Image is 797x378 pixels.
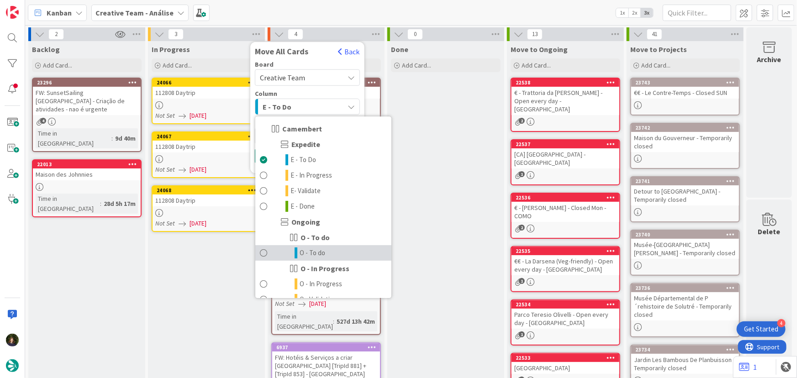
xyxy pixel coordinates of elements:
[190,219,206,228] span: [DATE]
[152,45,190,54] span: In Progress
[33,87,141,115] div: FW: SunsetSailing [GEOGRAPHIC_DATA] - Criação de atividades - nao é urgente
[512,309,619,329] div: Parco Teresio Olivelli - Open every day - [GEOGRAPHIC_DATA]
[255,168,391,183] a: E - In Progress
[631,231,739,259] div: 23740Musée-[GEOGRAPHIC_DATA][PERSON_NAME] - Temporarily closed
[631,185,739,205] div: Detour to [GEOGRAPHIC_DATA] - Temporarily closed
[338,47,360,57] button: Back
[512,194,619,222] div: 22536€ - [PERSON_NAME] - Closed Mon - COMO
[631,231,739,239] div: 23740
[255,61,274,68] span: Board
[635,285,739,291] div: 23736
[6,334,19,346] img: MC
[290,201,315,212] span: E - Done
[512,148,619,168] div: [CA] [GEOGRAPHIC_DATA] - [GEOGRAPHIC_DATA]
[512,202,619,222] div: € - [PERSON_NAME] - Closed Mon - COMO
[516,248,619,254] div: 22535
[631,284,739,292] div: 23736
[291,216,320,227] span: Ongoing
[512,79,619,115] div: 22538€ - Trattoria da [PERSON_NAME] - Open every day - [GEOGRAPHIC_DATA]
[519,225,525,231] span: 2
[300,294,337,305] span: O - Validating
[6,6,19,19] img: Visit kanbanzone.com
[527,29,543,40] span: 13
[157,187,260,194] div: 24068
[291,139,320,150] span: Expedite
[737,321,786,337] div: Open Get Started checklist, remaining modules: 4
[631,79,739,87] div: 23743
[290,170,332,181] span: E - In Progress
[33,160,141,168] div: 22013
[153,79,260,87] div: 24066
[631,239,739,259] div: Musée-[GEOGRAPHIC_DATA][PERSON_NAME] - Temporarily closed
[512,300,619,309] div: 22534
[255,90,277,97] span: Column
[40,118,46,124] span: 4
[260,73,305,82] span: Creative Team
[301,263,349,274] span: O - In Progress
[255,183,391,199] a: E- Validate
[37,161,141,168] div: 22013
[635,125,739,131] div: 23742
[288,29,303,40] span: 4
[290,154,316,165] span: E - To Do
[512,300,619,329] div: 22534Parco Teresio Olivelli - Open every day - [GEOGRAPHIC_DATA]
[275,299,295,308] i: Not Set
[407,29,423,40] span: 0
[512,255,619,275] div: €€ - La Darsena (Veg-friendly) - Open every day - [GEOGRAPHIC_DATA]
[519,278,525,284] span: 1
[641,8,653,17] span: 3x
[512,140,619,168] div: 22537[CA] [GEOGRAPHIC_DATA] - [GEOGRAPHIC_DATA]
[512,79,619,87] div: 22538
[631,79,739,99] div: 23743€€ - Le Contre-Temps - Closed SUN
[631,346,739,354] div: 23734
[276,344,380,351] div: 6937
[333,316,334,326] span: :
[512,140,619,148] div: 22537
[739,362,757,373] a: 1
[758,226,781,237] div: Delete
[157,133,260,140] div: 24067
[300,247,325,258] span: O - To do
[647,29,662,40] span: 41
[631,346,739,374] div: 23734Jardin Les Bambous De Planbuisson - Temporarily closed
[519,331,525,337] span: 1
[153,132,260,141] div: 24067
[32,45,60,54] span: Backlog
[635,346,739,353] div: 23734
[101,199,138,209] div: 28d 5h 17m
[391,45,408,54] span: Done
[33,79,141,115] div: 23296FW: SunsetSailing [GEOGRAPHIC_DATA] - Criação de atividades - nao é urgente
[519,118,525,124] span: 2
[744,325,778,334] div: Get Started
[33,160,141,180] div: 22013Maison des Johnnies
[301,232,330,243] span: O - To do
[153,79,260,99] div: 24066112808 Daytrip
[282,123,322,134] span: Camembert
[43,61,72,69] span: Add Card...
[635,79,739,86] div: 23743
[522,61,551,69] span: Add Card...
[6,359,19,372] img: avatar
[631,177,739,205] div: 23741Detour to [GEOGRAPHIC_DATA] - Temporarily closed
[153,186,260,206] div: 24068112808 Daytrip
[512,194,619,202] div: 22536
[272,343,380,352] div: 6937
[512,247,619,255] div: 22535
[631,284,739,320] div: 23736Musée Départemental de P´rehistoire de Solutré - Temporarily closed
[155,111,175,120] i: Not Set
[300,278,342,289] span: O - In Progress
[255,116,392,299] div: E - To Do
[309,299,326,309] span: [DATE]
[111,133,113,143] span: :
[255,152,391,168] a: E - To Do
[95,8,174,17] b: Creative Team - Análise
[635,231,739,238] div: 23740
[153,141,260,152] div: 112808 Daytrip
[263,101,291,113] span: E - To Do
[157,79,260,86] div: 24066
[100,199,101,209] span: :
[334,316,377,326] div: 527d 13h 42m
[630,45,687,54] span: Move to Projects
[255,99,360,115] button: E - To Do
[402,61,431,69] span: Add Card...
